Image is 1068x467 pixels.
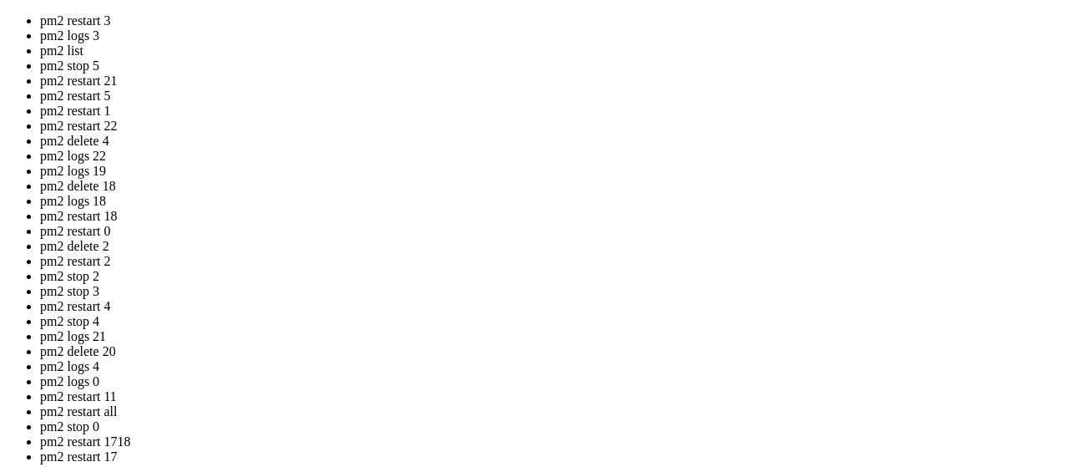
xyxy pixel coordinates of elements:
[7,21,852,35] x-row: System information as of [DATE]
[40,149,1061,164] li: pm2 logs 22
[7,77,852,91] x-row: Memory usage: 70% IPv4 address for ens3: [TECHNICAL_ID]
[40,58,1061,74] li: pm2 stop 5
[40,344,1061,359] li: pm2 delete 20
[40,404,1061,419] li: pm2 restart all
[40,43,1061,58] li: pm2 list
[7,231,852,245] x-row: 113 of these updates are standard security updates.
[7,328,852,343] x-row: Last login: [DATE] from [TECHNICAL_ID]
[40,374,1061,389] li: pm2 logs 0
[40,314,1061,329] li: pm2 stop 4
[40,449,1061,464] li: pm2 restart 17
[40,329,1061,344] li: pm2 logs 21
[40,284,1061,299] li: pm2 stop 3
[40,164,1061,179] li: pm2 logs 19
[40,434,1061,449] li: pm2 restart 1718
[7,132,852,146] x-row: just raised the bar for easy, resilient and secure K8s cluster deployment.
[7,342,852,356] x-row: root@bizarresmash:~# pm
[40,104,1061,119] li: pm2 restart 1
[40,269,1061,284] li: pm2 stop 2
[7,244,852,258] x-row: To see these additional updates run: apt list --upgradable
[7,272,852,287] x-row: Enable ESM Apps to receive additional future security updates.
[40,194,1061,209] li: pm2 logs 18
[7,286,852,300] x-row: See [URL][DOMAIN_NAME] or run: sudo pro status
[7,160,852,175] x-row: [URL][DOMAIN_NAME]
[7,188,852,202] x-row: Expanded Security Maintenance for Applications is not enabled.
[7,48,852,63] x-row: System load: 0.23 Processes: 113
[40,28,1061,43] li: pm2 logs 3
[40,134,1061,149] li: pm2 delete 4
[40,224,1061,239] li: pm2 restart 0
[40,74,1061,89] li: pm2 restart 21
[169,342,176,356] div: (23, 24)
[40,13,1061,28] li: pm2 restart 3
[40,89,1061,104] li: pm2 restart 5
[40,389,1061,404] li: pm2 restart 11
[40,359,1061,374] li: pm2 logs 4
[40,419,1061,434] li: pm2 stop 0
[7,119,852,133] x-row: * Strictly confined Kubernetes makes edge and IoT secure. Learn how MicroK8s
[40,299,1061,314] li: pm2 restart 4
[40,209,1061,224] li: pm2 restart 18
[40,119,1061,134] li: pm2 restart 22
[7,63,852,77] x-row: Usage of /: 37.3% of 29.44GB Users logged in: 1
[40,179,1061,194] li: pm2 delete 18
[7,216,852,231] x-row: 207 updates can be applied immediately.
[7,90,852,104] x-row: Swap usage: 99% IPv6 address for ens3: [TECHNICAL_ID]
[40,239,1061,254] li: pm2 delete 2
[40,254,1061,269] li: pm2 restart 2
